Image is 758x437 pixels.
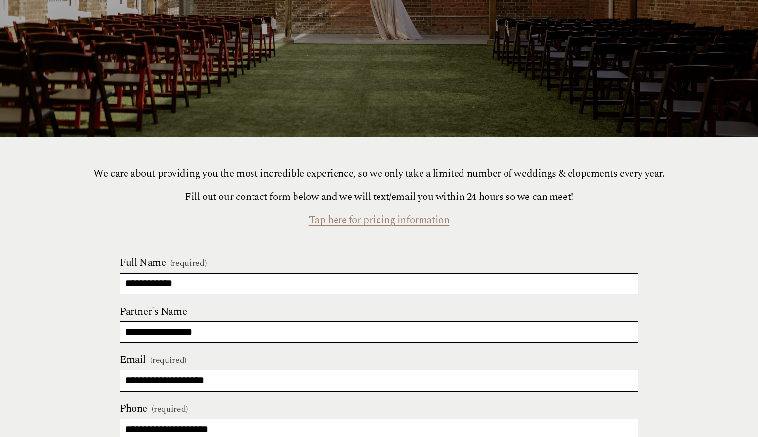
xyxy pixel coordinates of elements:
span: (required) [150,354,186,367]
span: (required) [152,405,187,414]
span: Full Name [120,255,166,271]
a: Tap here for pricing information [309,212,450,228]
span: (required) [170,257,206,270]
span: Partner's Name [120,304,187,319]
span: Email [120,353,146,368]
span: Phone [120,401,147,417]
p: Fill out our contact form below and we will text/email you within 24 hours so we can meet! [62,190,696,205]
p: We care about providing you the most incredible experience, so we only take a limited number of w... [62,166,696,182]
